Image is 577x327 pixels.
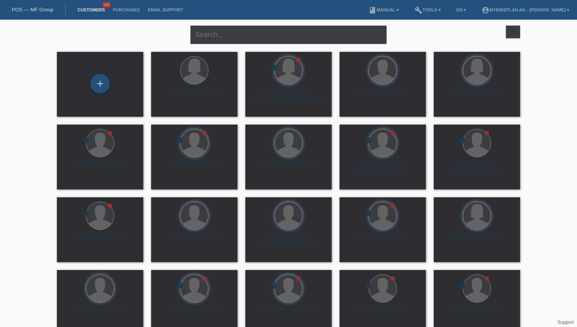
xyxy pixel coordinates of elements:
[365,137,372,144] i: error
[82,209,89,218] div: unconfirmed, pending
[252,306,325,319] div: [PERSON_NAME] (63)
[144,7,187,12] a: Email Support
[73,7,109,12] a: Customers
[252,88,325,102] div: [PERSON_NAME] [PERSON_NAME] Mozdzinska (47)
[459,137,466,144] i: error
[63,161,137,173] div: [PERSON_NAME] (38)
[459,282,466,290] div: unconfirmed, pending
[365,209,372,218] div: unconfirmed, pending
[63,233,137,246] div: [PERSON_NAME] (78)
[82,137,89,144] i: error
[478,7,573,12] a: account_circleMybikeplan AG - [PERSON_NAME] ▾
[270,64,278,71] i: error
[453,7,470,12] a: EN ▾
[12,7,53,13] a: POS — MF Group
[157,306,231,319] div: [PERSON_NAME] (40)
[176,282,183,289] i: error
[102,2,111,9] span: 100
[369,6,376,14] i: book
[557,320,574,325] a: Support
[365,209,372,217] i: error
[91,77,110,90] div: Add customer
[459,282,466,289] i: error
[440,306,514,319] div: [PERSON_NAME] (41)
[270,282,278,290] div: unconfirmed, pending
[63,306,137,319] div: [PERSON_NAME] (29)
[482,6,489,14] i: account_circle
[157,161,231,173] div: [PERSON_NAME] (44)
[346,161,420,173] div: [PERSON_NAME] [PERSON_NAME] (51)
[176,137,183,145] div: unconfirmed, pending
[346,233,420,246] div: [PERSON_NAME] (42)
[346,306,420,319] div: [PERSON_NAME] (49)
[270,282,278,289] i: error
[414,6,422,14] i: build
[190,26,387,44] input: Search...
[82,209,89,217] i: error
[82,137,89,145] div: unconfirmed, pending
[440,88,514,101] div: [PERSON_NAME] (32)
[176,282,183,290] div: unconfirmed, pending
[365,137,372,145] div: unconfirmed, pending
[411,7,445,12] a: buildTools ▾
[365,282,372,289] i: error
[440,161,514,173] div: [PERSON_NAME] [PERSON_NAME] (50)
[440,233,514,246] div: [PERSON_NAME] (19)
[252,233,325,246] div: [PERSON_NAME] [PERSON_NAME] (29)
[509,27,517,36] i: filter_list
[252,161,325,173] div: [PERSON_NAME] (41)
[365,282,372,290] div: unconfirmed, pending
[109,7,144,12] a: Purchases
[270,64,278,72] div: unconfirmed, pending
[346,88,420,101] div: [PERSON_NAME] (44)
[157,88,231,101] div: [PERSON_NAME] (62)
[157,233,231,246] div: [PERSON_NAME] (36)
[365,7,403,12] a: bookManual ▾
[459,137,466,145] div: unconfirmed, pending
[176,137,183,144] i: error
